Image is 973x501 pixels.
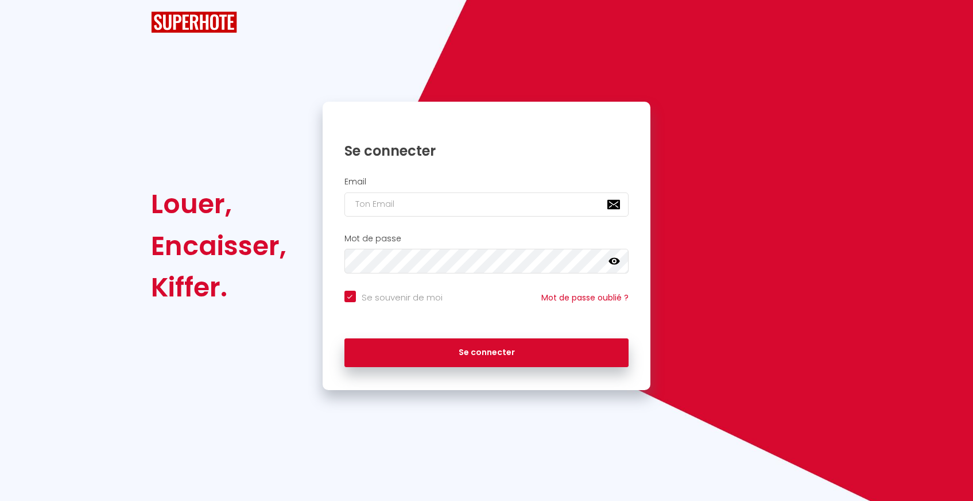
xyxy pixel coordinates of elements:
[344,338,629,367] button: Se connecter
[151,11,237,33] img: SuperHote logo
[541,292,629,303] a: Mot de passe oublié ?
[9,5,44,39] button: Ouvrir le widget de chat LiveChat
[344,192,629,217] input: Ton Email
[151,225,286,267] div: Encaisser,
[344,142,629,160] h1: Se connecter
[344,177,629,187] h2: Email
[344,234,629,244] h2: Mot de passe
[151,267,286,308] div: Kiffer.
[151,183,286,225] div: Louer,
